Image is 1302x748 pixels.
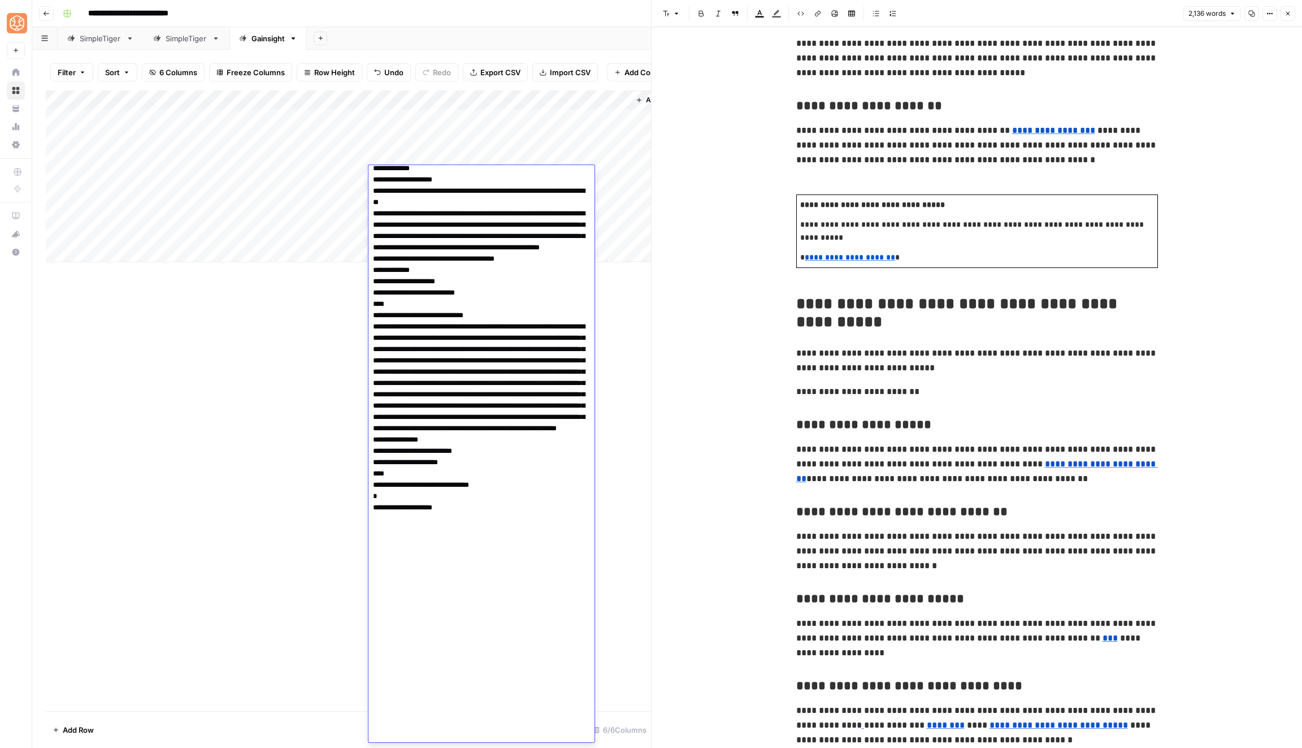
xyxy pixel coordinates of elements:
[607,63,675,81] button: Add Column
[209,63,292,81] button: Freeze Columns
[58,67,76,78] span: Filter
[7,118,25,136] a: Usage
[7,13,27,33] img: SimpleTiger Logo
[142,63,205,81] button: 6 Columns
[144,27,229,50] a: SimpleTiger
[50,63,93,81] button: Filter
[105,67,120,78] span: Sort
[46,721,101,739] button: Add Row
[7,81,25,100] a: Browse
[624,67,668,78] span: Add Column
[433,67,451,78] span: Redo
[7,100,25,118] a: Your Data
[251,33,285,44] div: Gainsight
[463,63,528,81] button: Export CSV
[7,226,24,243] div: What's new?
[227,67,285,78] span: Freeze Columns
[7,63,25,81] a: Home
[588,721,651,739] div: 6/6 Columns
[166,33,207,44] div: SimpleTiger
[550,67,591,78] span: Import CSV
[1183,6,1241,21] button: 2,136 words
[314,67,355,78] span: Row Height
[7,207,25,225] a: AirOps Academy
[229,27,307,50] a: Gainsight
[58,27,144,50] a: SimpleTiger
[297,63,362,81] button: Row Height
[80,33,121,44] div: SimpleTiger
[532,63,598,81] button: Import CSV
[631,93,690,107] button: Add Column
[384,67,403,78] span: Undo
[1188,8,1226,19] span: 2,136 words
[7,243,25,261] button: Help + Support
[7,9,25,37] button: Workspace: SimpleTiger
[367,63,411,81] button: Undo
[98,63,137,81] button: Sort
[415,63,458,81] button: Redo
[7,136,25,154] a: Settings
[7,225,25,243] button: What's new?
[159,67,197,78] span: 6 Columns
[480,67,520,78] span: Export CSV
[63,724,94,736] span: Add Row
